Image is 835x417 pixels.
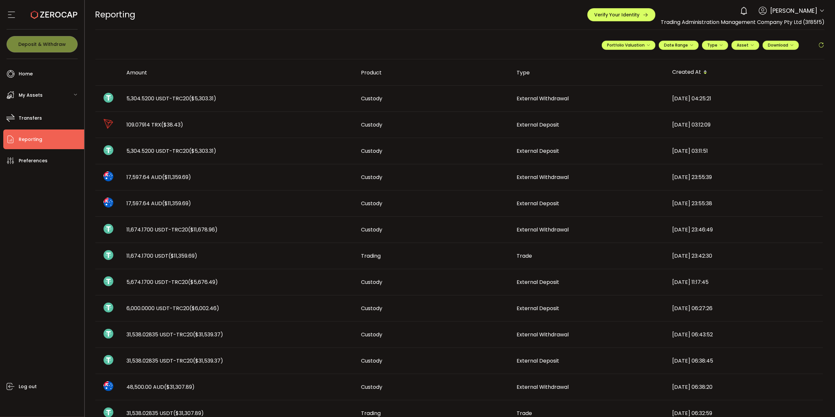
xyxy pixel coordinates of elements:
span: ($6,002.46) [190,305,219,312]
div: Type [512,69,667,76]
span: ($11,359.69) [162,173,191,181]
span: My Assets [19,90,43,100]
span: Asset [737,42,749,48]
span: 31,538.02835 USDT-TRC20 [127,357,223,365]
span: ($11,359.69) [162,200,191,207]
span: ($5,676.49) [188,278,218,286]
button: Date Range [659,41,699,50]
span: ($38.43) [161,121,183,129]
span: Type [707,42,723,48]
img: aud_portfolio.svg [104,171,113,181]
span: Custody [361,357,383,365]
div: [DATE] 03:11:51 [667,147,823,155]
img: usdt_portfolio.svg [104,355,113,365]
div: [DATE] 06:27:26 [667,305,823,312]
span: 11,674.1700 USDT [127,252,198,260]
div: [DATE] 23:46:49 [667,226,823,233]
span: Custody [361,147,383,155]
span: 17,597.64 AUD [127,200,191,207]
span: ($31,307.89) [174,409,204,417]
span: External Deposit [517,121,560,129]
span: Custody [361,226,383,233]
span: External Withdrawal [517,383,569,391]
iframe: Chat Widget [802,386,835,417]
span: External Deposit [517,278,560,286]
span: ($31,539.37) [193,331,223,338]
div: [DATE] 03:12:09 [667,121,823,129]
span: External Deposit [517,357,560,365]
span: ($11,678.96) [188,226,218,233]
button: Deposit & Withdraw [7,36,78,52]
span: Trading [361,409,381,417]
img: usdt_portfolio.svg [104,250,113,260]
span: Transfers [19,113,42,123]
span: Preferences [19,156,47,166]
span: ($5,303.31) [189,95,217,102]
span: Home [19,69,33,79]
span: Custody [361,121,383,129]
span: ($5,303.31) [189,147,217,155]
span: Portfolio Valuation [607,42,650,48]
span: External Withdrawal [517,331,569,338]
img: usdt_portfolio.svg [104,276,113,286]
span: Custody [361,278,383,286]
span: External Withdrawal [517,226,569,233]
img: aud_portfolio.svg [104,381,113,391]
span: 5,304.5200 USDT-TRC20 [127,147,217,155]
span: Date Range [664,42,693,48]
span: Verify Your Identity [594,12,639,17]
span: [PERSON_NAME] [770,6,817,15]
img: usdt_portfolio.svg [104,145,113,155]
button: Verify Your Identity [587,8,655,21]
span: ($31,307.89) [164,383,195,391]
span: Trade [517,409,532,417]
div: Created At [667,67,823,78]
button: Download [763,41,799,50]
span: 31,538.02835 USDT-TRC20 [127,331,223,338]
span: ($11,359.69) [169,252,198,260]
span: Trade [517,252,532,260]
span: Custody [361,331,383,338]
span: External Deposit [517,305,560,312]
div: Product [356,69,512,76]
div: [DATE] 06:32:59 [667,409,823,417]
div: [DATE] 06:38:45 [667,357,823,365]
button: Type [702,41,728,50]
img: usdt_portfolio.svg [104,224,113,234]
div: [DATE] 23:42:30 [667,252,823,260]
span: 5,674.1700 USDT-TRC20 [127,278,218,286]
div: [DATE] 04:25:21 [667,95,823,102]
img: usdt_portfolio.svg [104,93,113,103]
span: Custody [361,200,383,207]
span: 11,674.1700 USDT-TRC20 [127,226,218,233]
span: 17,597.64 AUD [127,173,191,181]
span: Trading Administration Management Company Pty Ltd (3f85f5) [661,18,825,26]
span: 6,000.0000 USDT-TRC20 [127,305,219,312]
span: Download [768,42,794,48]
span: Reporting [19,135,42,144]
div: [DATE] 11:17:45 [667,278,823,286]
button: Portfolio Valuation [602,41,655,50]
img: usdt_portfolio.svg [104,303,113,312]
div: Amount [122,69,356,76]
span: Trading [361,252,381,260]
span: External Withdrawal [517,95,569,102]
img: aud_portfolio.svg [104,198,113,208]
span: Custody [361,95,383,102]
span: 48,500.00 AUD [127,383,195,391]
div: [DATE] 23:55:38 [667,200,823,207]
span: 31,538.02835 USDT [127,409,204,417]
div: [DATE] 23:55:39 [667,173,823,181]
span: Custody [361,305,383,312]
span: Custody [361,173,383,181]
span: External Deposit [517,200,560,207]
span: Deposit & Withdraw [18,42,66,47]
span: Log out [19,382,37,391]
span: Custody [361,383,383,391]
span: Reporting [95,9,136,20]
span: 109.07914 TRX [127,121,183,129]
img: trx_portfolio.png [104,119,113,129]
span: ($31,539.37) [193,357,223,365]
button: Asset [731,41,759,50]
